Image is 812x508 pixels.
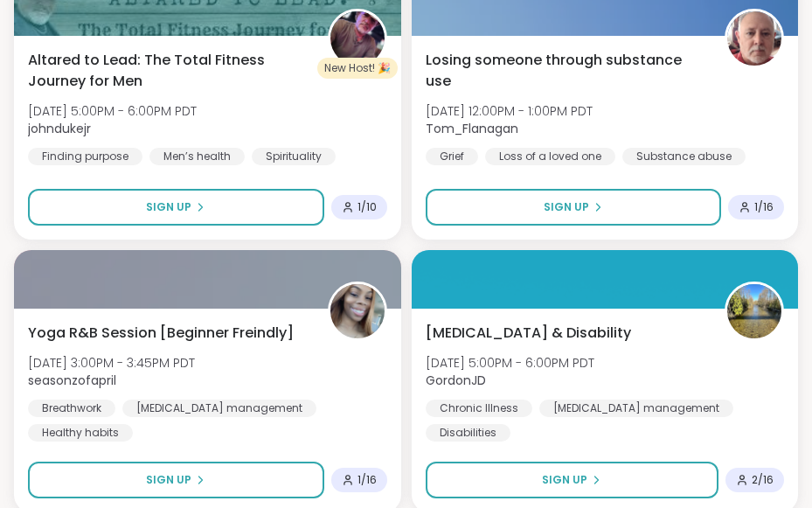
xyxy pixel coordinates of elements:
div: New Host! 🎉 [317,58,398,79]
div: Spirituality [252,148,336,165]
b: johndukejr [28,120,91,137]
span: Altared to Lead: The Total Fitness Journey for Men [28,50,309,92]
b: Tom_Flanagan [426,120,518,137]
span: Sign Up [544,199,589,215]
span: 1 / 16 [357,473,377,487]
span: 1 / 16 [754,200,774,214]
div: Disabilities [426,424,510,442]
div: [MEDICAL_DATA] management [539,400,733,417]
span: [DATE] 5:00PM - 6:00PM PDT [28,102,197,120]
button: Sign Up [28,189,324,226]
div: [MEDICAL_DATA] management [122,400,316,417]
span: Sign Up [542,472,587,488]
button: Sign Up [28,462,324,498]
img: Tom_Flanagan [727,11,781,66]
span: 1 / 10 [357,200,377,214]
div: Substance abuse [622,148,746,165]
img: seasonzofapril [330,284,385,338]
button: Sign Up [426,189,722,226]
span: [DATE] 12:00PM - 1:00PM PDT [426,102,593,120]
div: Breathwork [28,400,115,417]
div: Grief [426,148,478,165]
img: GordonJD [727,284,781,338]
div: Men’s health [149,148,245,165]
button: Sign Up [426,462,719,498]
b: GordonJD [426,372,486,389]
img: johndukejr [330,11,385,66]
span: [DATE] 3:00PM - 3:45PM PDT [28,354,195,372]
div: Chronic Illness [426,400,532,417]
span: 2 / 16 [752,473,774,487]
b: seasonzofapril [28,372,116,389]
span: [DATE] 5:00PM - 6:00PM PDT [426,354,594,372]
div: Loss of a loved one [485,148,615,165]
span: Losing someone through substance use [426,50,706,92]
span: Sign Up [146,472,191,488]
span: Sign Up [146,199,191,215]
span: [MEDICAL_DATA] & Disability [426,323,631,344]
div: Finding purpose [28,148,142,165]
div: Healthy habits [28,424,133,442]
span: Yoga R&B Session [Beginner Freindly] [28,323,294,344]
